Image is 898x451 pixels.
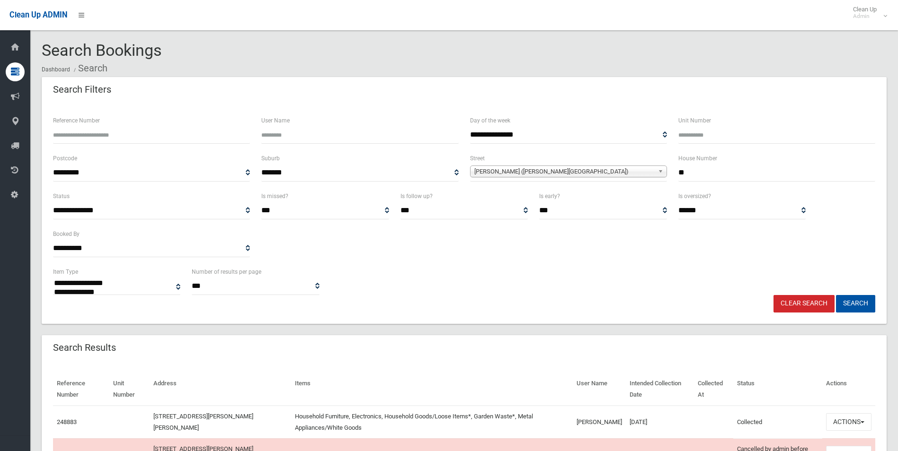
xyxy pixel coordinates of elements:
[836,295,875,312] button: Search
[261,115,290,126] label: User Name
[474,166,654,177] span: [PERSON_NAME] ([PERSON_NAME][GEOGRAPHIC_DATA])
[539,191,560,201] label: Is early?
[291,406,573,439] td: Household Furniture, Electronics, Household Goods/Loose Items*, Garden Waste*, Metal Appliances/W...
[42,338,127,357] header: Search Results
[470,115,510,126] label: Day of the week
[573,373,626,406] th: User Name
[9,10,67,19] span: Clean Up ADMIN
[470,153,485,164] label: Street
[57,418,77,425] a: 248883
[42,80,123,99] header: Search Filters
[53,373,109,406] th: Reference Number
[822,373,875,406] th: Actions
[626,373,694,406] th: Intended Collection Date
[150,373,291,406] th: Address
[42,41,162,60] span: Search Bookings
[291,373,573,406] th: Items
[678,153,717,164] label: House Number
[733,406,822,439] td: Collected
[848,6,886,20] span: Clean Up
[53,115,100,126] label: Reference Number
[678,115,711,126] label: Unit Number
[53,153,77,164] label: Postcode
[261,191,288,201] label: Is missed?
[53,267,78,277] label: Item Type
[678,191,711,201] label: Is oversized?
[109,373,150,406] th: Unit Number
[53,191,70,201] label: Status
[853,13,877,20] small: Admin
[261,153,280,164] label: Suburb
[626,406,694,439] td: [DATE]
[153,413,253,431] a: [STREET_ADDRESS][PERSON_NAME][PERSON_NAME]
[826,413,871,431] button: Actions
[400,191,433,201] label: Is follow up?
[53,229,80,239] label: Booked By
[192,267,261,277] label: Number of results per page
[694,373,733,406] th: Collected At
[573,406,626,439] td: [PERSON_NAME]
[733,373,822,406] th: Status
[774,295,835,312] a: Clear Search
[42,66,70,73] a: Dashboard
[71,60,107,77] li: Search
